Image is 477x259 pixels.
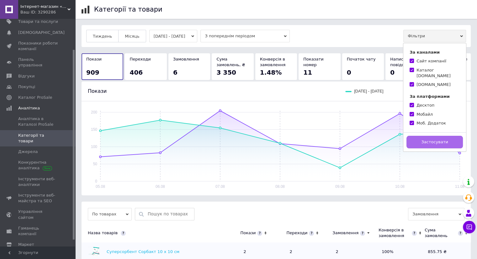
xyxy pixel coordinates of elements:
div: Назва товарів [82,230,237,236]
text: 07.08 [215,184,225,189]
span: 406 [130,69,143,76]
text: 11.08 [455,184,464,189]
span: Застосувати [421,140,448,144]
span: Інтернет-магазин «Medvir» [20,4,67,9]
span: Аналітика [18,105,40,111]
span: Товари та послуги [18,19,58,24]
div: Ваш ID: 3290286 [20,9,75,15]
span: Замовлення [408,208,464,220]
div: Десктоп [416,103,434,108]
span: По товарах [88,208,132,220]
text: 05.08 [96,184,105,189]
span: Тиждень [93,34,112,39]
span: Переходи [130,57,151,61]
span: 11 [303,69,312,76]
span: [DEMOGRAPHIC_DATA] [18,30,65,35]
text: 150 [91,127,97,132]
span: 1.48% [260,69,282,76]
span: За каналами [410,50,440,55]
text: 09.08 [335,184,345,189]
span: 0 [347,69,351,76]
span: 909 [86,69,99,76]
text: 50 [93,162,98,166]
div: Сайт компанії [416,58,446,64]
text: 08.08 [275,184,285,189]
span: Гаманець компанії [18,225,58,237]
button: Тиждень [86,30,119,42]
div: [DOMAIN_NAME] [416,82,451,87]
span: Покази [86,57,102,61]
span: Початок чату [347,57,376,61]
span: Аналітика в Каталозі ProSale [18,116,58,127]
span: Замовлення [173,57,199,61]
div: Конверсія в замовлення [379,227,410,239]
text: 100 [91,145,97,149]
span: Покази [88,88,107,94]
span: Категорії та товари [18,133,58,144]
span: Управління сайтом [18,209,58,220]
text: 06.08 [156,184,165,189]
span: 6 [173,69,178,76]
button: Місяць [118,30,146,42]
span: Конкурентна аналітика [18,160,58,171]
span: За платформами [410,94,450,99]
span: Показати номер [303,57,323,67]
div: Покази [240,230,256,236]
span: Показники роботи компанії [18,40,58,52]
a: Суперсорбент Сорбакт 10 х 10 см [107,249,179,254]
text: 200 [91,110,97,114]
text: 10.08 [395,184,405,189]
span: 3 350 [216,69,236,76]
div: Замовлення [332,230,358,236]
input: Пошук по товарах [148,208,191,220]
span: Панель управління [18,57,58,68]
span: Написати повідомлення [390,57,420,67]
span: Сума замовлень, ₴ [216,57,245,67]
span: Маркет [18,242,34,247]
div: Моб. Додаток [416,120,446,126]
span: Інструменти веб-майстра та SEO [18,193,58,204]
span: Конверсія в замовлення [260,57,285,67]
button: Застосувати [406,136,463,148]
span: Каталог ProSale [18,95,52,100]
div: Сума замовлень [425,227,456,239]
span: Відгуки [18,73,34,79]
span: 0 [390,69,395,76]
span: Інструменти веб-аналітики [18,176,58,188]
button: Чат з покупцем [463,221,475,233]
span: Місяць [125,34,139,39]
h1: Категорії та товари [94,6,162,13]
text: 0 [95,179,97,183]
button: [DATE] - [DATE] [149,30,198,42]
div: Переходи [286,230,307,236]
span: З попереднім періодом [200,30,290,42]
div: Каталог [DOMAIN_NAME] [416,67,460,79]
span: Фільтри [403,30,466,42]
div: Мобайл [416,112,433,117]
span: Джерела [18,149,38,155]
span: Покупці [18,84,35,90]
img: Суперсорбент Сорбакт 10 х 10 см [88,246,100,258]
